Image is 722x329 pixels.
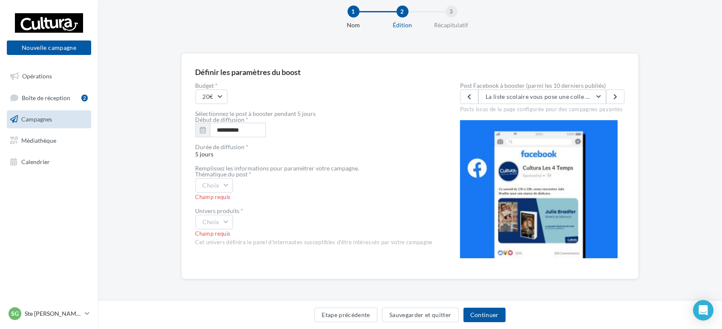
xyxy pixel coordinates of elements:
[196,208,433,214] div: Univers produits *
[196,68,301,76] div: Définir les paramètres du boost
[5,153,93,171] a: Calendrier
[326,21,381,29] div: Nom
[196,144,433,150] div: Durée de diffusion *
[196,165,433,171] div: Remplissez les informations pour paramétrer votre campagne.
[196,111,433,117] div: Sélectionnez le post à booster pendant 5 jours
[314,308,377,322] button: Etape précédente
[463,308,506,322] button: Continuer
[7,40,91,55] button: Nouvelle campagne
[11,309,19,318] span: SG
[382,308,459,322] button: Sauvegarder et quitter
[424,21,479,29] div: Récapitulatif
[446,6,457,17] div: 3
[460,104,625,113] div: Posts issus de la page configurée pour des campagnes payantes
[196,215,233,229] button: Choix
[5,110,93,128] a: Campagnes
[81,95,88,101] div: 2
[196,230,433,238] div: Champ requis
[693,300,713,320] div: Open Intercom Messenger
[478,89,606,104] button: La liste scolaire vous pose une colle ? On s'en occupe pour vous ✂️ 📩 [EMAIL_ADDRESS][PERSON_NAME...
[196,89,227,104] button: 20€
[196,144,433,158] span: 5 jours
[196,171,433,177] div: Thématique du post *
[21,137,56,144] span: Médiathèque
[22,72,52,80] span: Opérations
[5,89,93,107] a: Boîte de réception2
[196,193,433,201] div: Champ requis
[460,83,625,89] label: Post Facebook à booster (parmi les 10 derniers publiés)
[7,306,91,322] a: SG Ste [PERSON_NAME] des Bois
[196,178,233,193] button: Choix
[196,117,249,123] label: Début de diffusion *
[21,158,50,165] span: Calendrier
[5,67,93,85] a: Opérations
[397,6,408,17] div: 2
[460,120,618,258] img: operation-preview
[375,21,430,29] div: Édition
[348,6,360,17] div: 1
[25,309,81,318] p: Ste [PERSON_NAME] des Bois
[21,115,52,123] span: Campagnes
[196,83,433,89] label: Budget *
[22,94,70,101] span: Boîte de réception
[5,132,93,150] a: Médiathèque
[196,239,433,246] div: Cet univers définira le panel d'internautes susceptibles d'être intéressés par votre campagne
